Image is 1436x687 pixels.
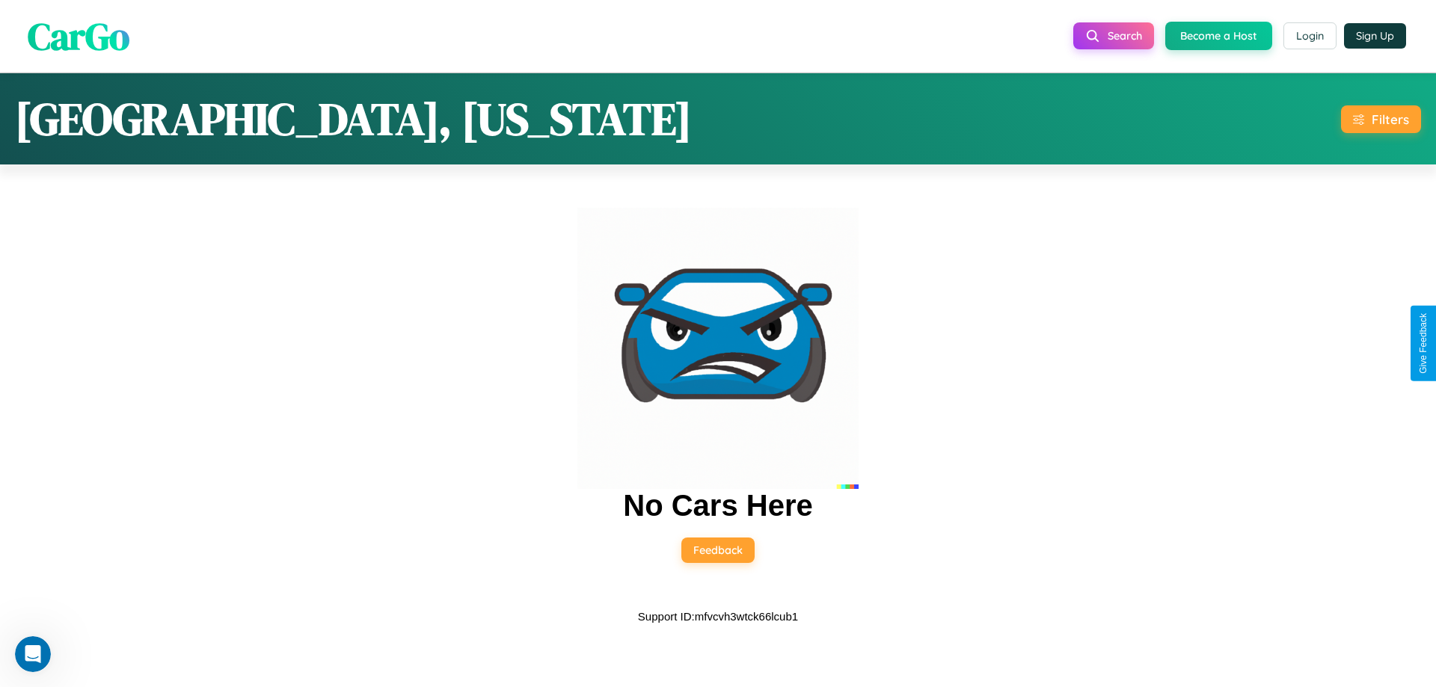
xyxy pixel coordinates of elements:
h1: [GEOGRAPHIC_DATA], [US_STATE] [15,88,692,150]
iframe: Intercom live chat [15,636,51,672]
button: Sign Up [1344,23,1406,49]
h2: No Cars Here [623,489,812,523]
div: Filters [1372,111,1409,127]
span: CarGo [28,10,129,61]
button: Login [1283,22,1337,49]
img: car [577,208,859,489]
button: Feedback [681,537,755,563]
button: Filters [1341,105,1421,133]
div: Give Feedback [1418,313,1429,374]
p: Support ID: mfvcvh3wtck66lcub1 [638,606,798,626]
span: Search [1108,29,1142,43]
button: Search [1073,22,1154,49]
button: Become a Host [1165,22,1272,50]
